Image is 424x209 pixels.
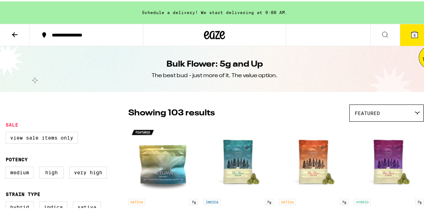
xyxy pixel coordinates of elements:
p: SATIVA [279,197,296,204]
legend: Sale [6,121,18,126]
legend: Potency [6,155,28,161]
legend: Strain Type [6,190,40,196]
img: Humboldt Farms - Papaya Bomb Mini's - 7g [279,124,349,194]
p: 7g [190,197,198,204]
span: 5 [413,32,416,36]
label: View Sale Items Only [6,130,78,142]
p: HYBRID [354,197,371,204]
label: Medium [6,165,34,177]
span: Hi. Need any help? [4,5,50,11]
img: Humboldt Farms - Upgrade Minis - 7g [354,124,424,194]
img: Humboldt Farms - GMOz Minis - 7g [204,124,273,194]
p: SATIVA [128,197,145,204]
img: Autumn Brands - Illemonati - 7g [128,124,198,194]
p: 7g [415,197,424,204]
h1: Bulk Flower: 5g and Up [166,57,263,69]
p: 7g [340,197,348,204]
label: High [39,165,64,177]
div: The best bud - just more of it. The value option. [152,70,278,78]
label: Very High [69,165,107,177]
span: Featured [355,109,380,115]
p: INDICA [204,197,220,204]
p: 7g [265,197,273,204]
p: Showing 103 results [128,106,215,118]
